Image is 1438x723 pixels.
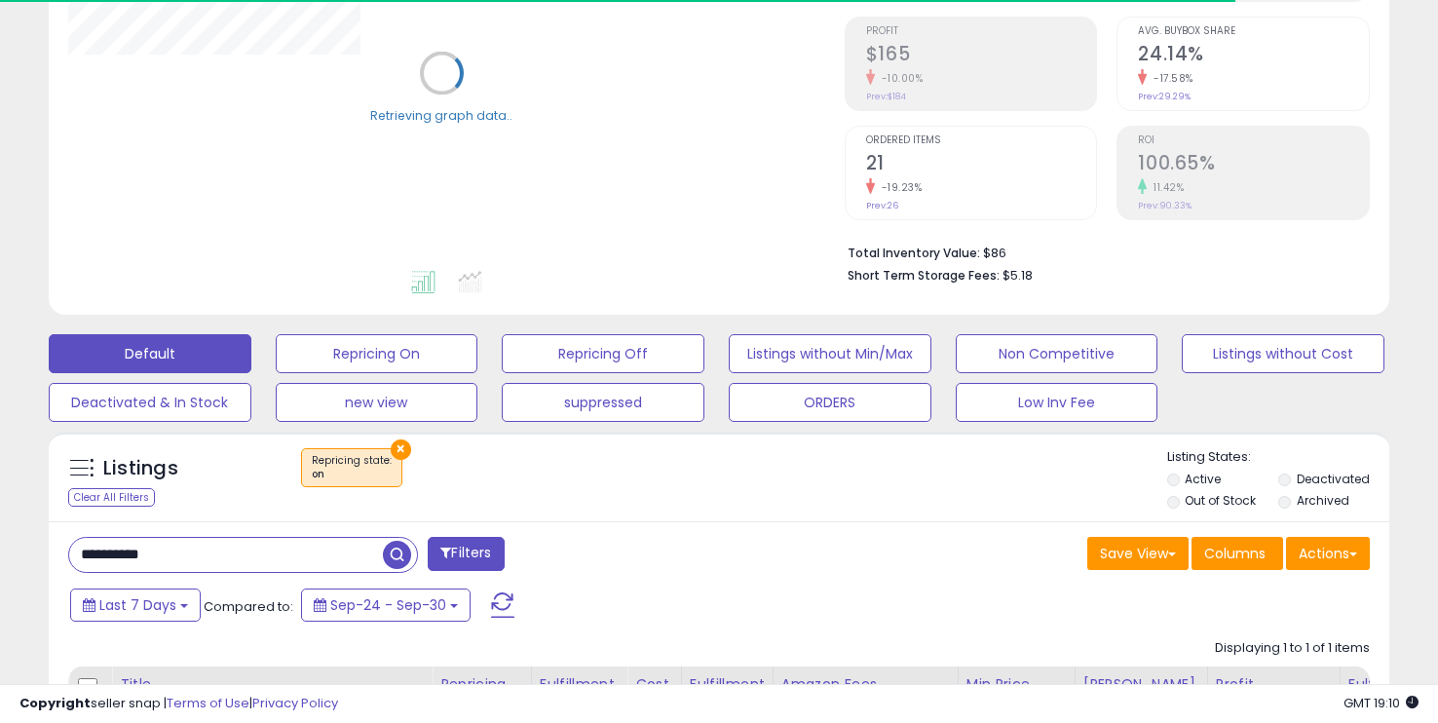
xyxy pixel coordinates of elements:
h2: $165 [866,43,1097,69]
div: [PERSON_NAME] [1083,674,1199,695]
span: Compared to: [204,597,293,616]
small: Prev: $184 [866,91,906,102]
div: Title [120,674,424,695]
button: Default [49,334,251,373]
span: Avg. Buybox Share [1138,26,1369,37]
div: Fulfillment Cost [690,674,765,715]
li: $86 [848,240,1355,263]
span: $5.18 [1003,266,1033,285]
button: suppressed [502,383,704,422]
button: Deactivated & In Stock [49,383,251,422]
div: Min Price [966,674,1067,695]
div: Fulfillable Quantity [1348,674,1416,715]
button: × [391,439,411,460]
small: 11.42% [1147,180,1184,195]
span: Ordered Items [866,135,1097,146]
div: Displaying 1 to 1 of 1 items [1215,639,1370,658]
span: Profit [866,26,1097,37]
h2: 100.65% [1138,152,1369,178]
button: Non Competitive [956,334,1158,373]
a: Privacy Policy [252,694,338,712]
button: Listings without Min/Max [729,334,931,373]
label: Archived [1297,492,1349,509]
button: Repricing Off [502,334,704,373]
div: Retrieving graph data.. [370,106,512,124]
div: seller snap | | [19,695,338,713]
label: Deactivated [1297,471,1370,487]
h2: 24.14% [1138,43,1369,69]
small: Prev: 29.29% [1138,91,1191,102]
small: Prev: 90.33% [1138,200,1192,211]
h2: 21 [866,152,1097,178]
span: 2025-10-8 19:10 GMT [1343,694,1419,712]
button: Sep-24 - Sep-30 [301,589,471,622]
button: Filters [428,537,504,571]
label: Out of Stock [1185,492,1256,509]
p: Listing States: [1167,448,1390,467]
button: Save View [1087,537,1189,570]
div: Repricing [440,674,523,695]
a: Terms of Use [167,694,249,712]
div: Cost [635,674,673,695]
button: ORDERS [729,383,931,422]
button: Listings without Cost [1182,334,1384,373]
div: Clear All Filters [68,488,155,507]
button: Repricing On [276,334,478,373]
span: Last 7 Days [99,595,176,615]
button: Low Inv Fee [956,383,1158,422]
small: -17.58% [1147,71,1193,86]
small: Prev: 26 [866,200,898,211]
div: Profit [PERSON_NAME] [1216,674,1332,715]
small: -10.00% [875,71,924,86]
span: Repricing state : [312,453,392,482]
h5: Listings [103,455,178,482]
span: Sep-24 - Sep-30 [330,595,446,615]
b: Short Term Storage Fees: [848,267,1000,284]
button: Columns [1192,537,1283,570]
b: Total Inventory Value: [848,245,980,261]
span: ROI [1138,135,1369,146]
div: on [312,468,392,481]
button: Last 7 Days [70,589,201,622]
button: Actions [1286,537,1370,570]
span: Columns [1204,544,1266,563]
strong: Copyright [19,694,91,712]
label: Active [1185,471,1221,487]
div: Amazon Fees [781,674,950,695]
div: Fulfillment [540,674,619,695]
small: -19.23% [875,180,923,195]
button: new view [276,383,478,422]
